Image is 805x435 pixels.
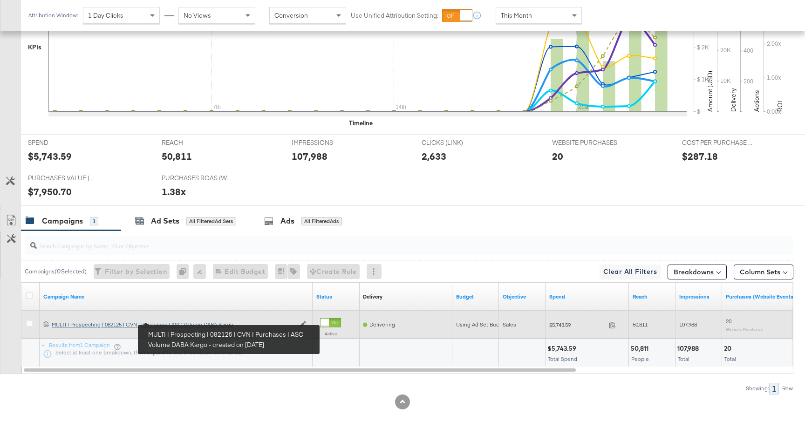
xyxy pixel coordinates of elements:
[734,265,793,279] button: Column Sets
[552,138,622,147] span: WEBSITE PURCHASES
[679,321,697,328] span: 107,988
[724,344,734,353] div: 20
[349,119,373,128] div: Timeline
[682,138,752,147] span: COST PER PURCHASE (WEBSITE EVENTS)
[631,344,651,353] div: 50,811
[28,43,41,52] div: KPIs
[729,88,737,112] text: Delivery
[631,355,649,362] span: People
[37,233,723,251] input: Search Campaigns by Name, ID or Objective
[90,217,98,225] div: 1
[28,150,72,163] div: $5,743.59
[668,265,727,279] button: Breakdowns
[151,216,179,226] div: Ad Sets
[769,383,779,394] div: 1
[706,71,714,112] text: Amount (USD)
[752,90,761,112] text: Actions
[456,293,495,300] a: The maximum amount you're willing to spend on your ads, on average each day or over the lifetime ...
[363,293,382,300] div: Delivery
[320,331,341,337] label: Active
[776,101,784,112] text: ROI
[351,11,438,20] label: Use Unified Attribution Setting:
[456,321,508,328] div: Using Ad Set Budget
[724,355,736,362] span: Total
[25,267,87,276] div: Campaigns ( 0 Selected)
[503,321,516,328] span: Sales
[600,265,661,279] button: Clear All Filters
[603,266,657,278] span: Clear All Filters
[422,138,491,147] span: CLICKS (LINK)
[682,150,718,163] div: $287.18
[43,293,309,300] a: Your campaign name.
[162,138,232,147] span: REACH
[363,293,382,300] a: Reflects the ability of your Ad Campaign to achieve delivery based on ad states, schedule and bud...
[28,174,98,183] span: PURCHASES VALUE (WEBSITE EVENTS)
[501,11,532,20] span: This Month
[301,217,342,225] div: All Filtered Ads
[292,150,327,163] div: 107,988
[726,326,764,332] sub: Website Purchases
[177,264,193,279] div: 0
[292,138,362,147] span: IMPRESSIONS
[548,355,577,362] span: Total Spend
[745,385,769,392] div: Showing:
[42,216,83,226] div: Campaigns
[633,293,672,300] a: The number of people your ad was served to.
[184,11,211,20] span: No Views
[633,321,648,328] span: 50,811
[316,293,355,300] a: Shows the current state of your Ad Campaign.
[549,321,605,328] span: $5,743.59
[679,293,718,300] a: The number of times your ad was served. On mobile apps an ad is counted as served the first time ...
[52,321,294,328] div: MULTI | Prospecting | 082125 | CVN | Purchases | ASC Volume DABA Kargo
[726,318,731,325] span: 20
[28,138,98,147] span: SPEND
[549,293,625,300] a: The total amount spent to date.
[552,150,563,163] div: 20
[162,150,192,163] div: 50,811
[28,12,78,19] div: Attribution Window:
[162,185,186,198] div: 1.38x
[369,321,395,328] span: Delivering
[28,185,72,198] div: $7,950.70
[782,385,793,392] div: Row
[280,216,294,226] div: Ads
[422,150,446,163] div: 2,633
[547,344,579,353] div: $5,743.59
[52,321,294,329] a: MULTI | Prospecting | 082125 | CVN | Purchases | ASC Volume DABA Kargo
[162,174,232,183] span: PURCHASES ROAS (WEBSITE EVENTS)
[678,355,689,362] span: Total
[677,344,702,353] div: 107,988
[186,217,236,225] div: All Filtered Ad Sets
[274,11,308,20] span: Conversion
[88,11,123,20] span: 1 Day Clicks
[503,293,542,300] a: Your campaign's objective.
